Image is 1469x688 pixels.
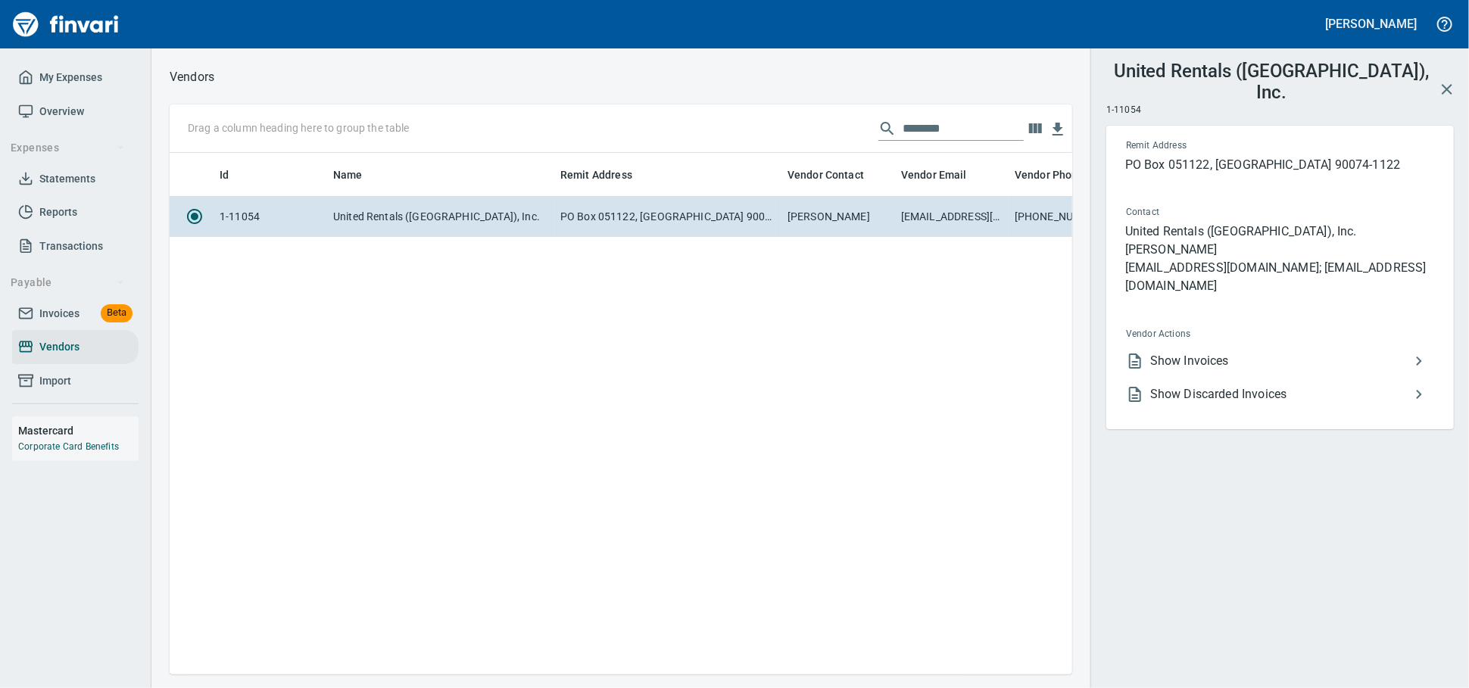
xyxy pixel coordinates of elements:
[39,203,77,222] span: Reports
[12,162,139,196] a: Statements
[1126,205,1296,220] span: Contact
[1106,57,1436,103] h3: United Rentals ([GEOGRAPHIC_DATA]), Inc.
[560,166,632,184] span: Remit Address
[901,166,987,184] span: Vendor Email
[39,170,95,188] span: Statements
[1015,166,1104,184] span: Vendor Phone
[1126,327,1311,342] span: Vendor Actions
[39,237,103,256] span: Transactions
[781,197,895,237] td: [PERSON_NAME]
[1150,385,1410,403] span: Show Discarded Invoices
[12,95,139,129] a: Overview
[39,372,71,391] span: Import
[170,68,214,86] nav: breadcrumb
[9,6,123,42] img: Finvari
[1150,352,1410,370] span: Show Invoices
[1125,259,1434,295] p: [EMAIL_ADDRESS][DOMAIN_NAME]; [EMAIL_ADDRESS][DOMAIN_NAME]
[11,139,125,157] span: Expenses
[333,166,382,184] span: Name
[5,134,131,162] button: Expenses
[12,330,139,364] a: Vendors
[1024,117,1046,140] button: Choose columns to display
[11,273,125,292] span: Payable
[1106,103,1141,118] span: 1-11054
[39,338,80,356] span: Vendors
[1326,16,1417,32] h5: [PERSON_NAME]
[1009,197,1122,237] td: [PHONE_NUMBER]
[554,197,781,237] td: PO Box 051122, [GEOGRAPHIC_DATA] 90074-1122
[12,297,139,331] a: InvoicesBeta
[788,166,884,184] span: Vendor Contact
[1015,166,1084,184] span: Vendor Phone
[12,364,139,398] a: Import
[333,166,363,184] span: Name
[12,229,139,263] a: Transactions
[1046,118,1069,141] button: Download Table
[12,61,139,95] a: My Expenses
[1322,12,1421,36] button: [PERSON_NAME]
[214,197,327,237] td: 1-11054
[327,197,554,237] td: United Rentals ([GEOGRAPHIC_DATA]), Inc.
[39,68,102,87] span: My Expenses
[788,166,864,184] span: Vendor Contact
[895,197,1009,237] td: [EMAIL_ADDRESS][DOMAIN_NAME]; [EMAIL_ADDRESS][DOMAIN_NAME]
[1125,156,1434,174] p: PO Box 051122, [GEOGRAPHIC_DATA] 90074-1122
[1429,71,1465,107] button: Close Vendor
[1126,139,1309,154] span: Remit Address
[39,304,80,323] span: Invoices
[101,304,133,322] span: Beta
[188,120,410,135] p: Drag a column heading here to group the table
[901,166,967,184] span: Vendor Email
[170,68,214,86] p: Vendors
[12,195,139,229] a: Reports
[1125,241,1434,259] p: [PERSON_NAME]
[560,166,652,184] span: Remit Address
[18,441,119,452] a: Corporate Card Benefits
[1125,223,1434,241] p: United Rentals ([GEOGRAPHIC_DATA]), Inc.
[18,422,139,439] h6: Mastercard
[39,102,84,121] span: Overview
[220,166,248,184] span: Id
[220,166,229,184] span: Id
[5,269,131,297] button: Payable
